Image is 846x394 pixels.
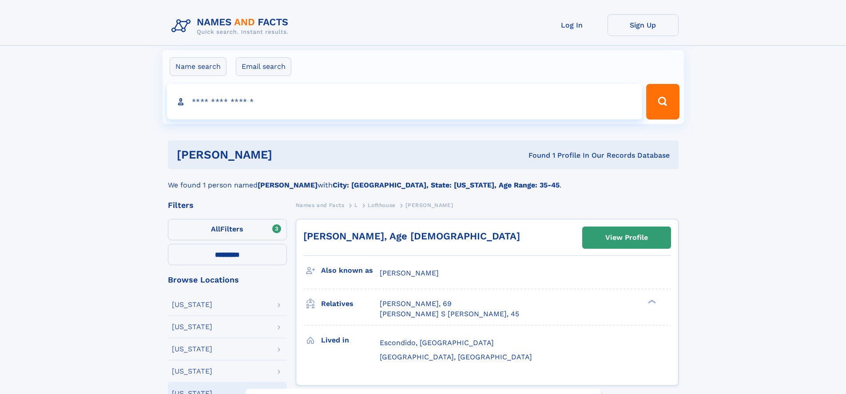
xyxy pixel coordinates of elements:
[168,169,679,191] div: We found 1 person named with .
[321,296,380,311] h3: Relatives
[368,202,395,208] span: Lofthouse
[177,149,401,160] h1: [PERSON_NAME]
[354,202,358,208] span: L
[583,227,671,248] a: View Profile
[646,84,679,119] button: Search Button
[168,276,287,284] div: Browse Locations
[380,299,452,309] a: [PERSON_NAME], 69
[172,346,212,353] div: [US_STATE]
[167,84,643,119] input: search input
[321,263,380,278] h3: Also known as
[380,353,532,361] span: [GEOGRAPHIC_DATA], [GEOGRAPHIC_DATA]
[296,199,345,211] a: Names and Facts
[380,269,439,277] span: [PERSON_NAME]
[168,219,287,240] label: Filters
[168,201,287,209] div: Filters
[258,181,318,189] b: [PERSON_NAME]
[608,14,679,36] a: Sign Up
[380,338,494,347] span: Escondido, [GEOGRAPHIC_DATA]
[172,301,212,308] div: [US_STATE]
[646,299,656,305] div: ❯
[368,199,395,211] a: Lofthouse
[400,151,670,160] div: Found 1 Profile In Our Records Database
[303,231,520,242] a: [PERSON_NAME], Age [DEMOGRAPHIC_DATA]
[168,14,296,38] img: Logo Names and Facts
[380,309,519,319] a: [PERSON_NAME] S [PERSON_NAME], 45
[211,225,220,233] span: All
[405,202,453,208] span: [PERSON_NAME]
[321,333,380,348] h3: Lived in
[172,368,212,375] div: [US_STATE]
[536,14,608,36] a: Log In
[333,181,560,189] b: City: [GEOGRAPHIC_DATA], State: [US_STATE], Age Range: 35-45
[172,323,212,330] div: [US_STATE]
[354,199,358,211] a: L
[605,227,648,248] div: View Profile
[236,57,291,76] label: Email search
[170,57,226,76] label: Name search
